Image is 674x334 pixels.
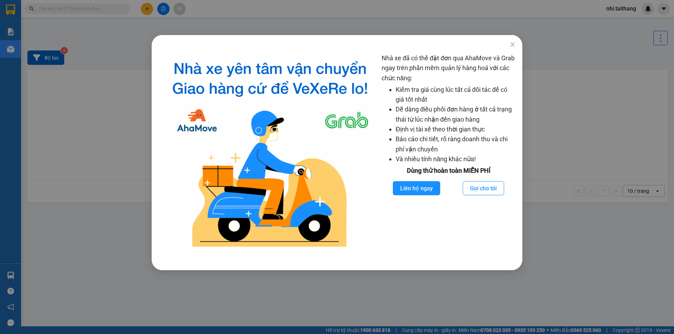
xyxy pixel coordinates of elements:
li: Định vị tài xế theo thời gian thực [396,124,515,134]
li: Và nhiều tính năng khác nữa! [396,154,515,164]
div: Dùng thử hoàn toàn MIỄN PHÍ [382,166,515,176]
li: Kiểm tra giá cùng lúc tất cả đối tác để có giá tốt nhất [396,85,515,105]
button: Gọi cho tôi [463,181,504,195]
li: Báo cáo chi tiết, rõ ràng doanh thu và chi phí vận chuyển [396,134,515,154]
button: Liên hệ ngay [393,181,440,195]
li: Dễ dàng điều phối đơn hàng ở tất cả trạng thái từ lúc nhận đến giao hàng [396,104,515,124]
div: Nhà xe đã có thể đặt đơn qua AhaMove và Grab ngay trên phần mềm quản lý hàng hoá với các chức năng: [382,53,515,253]
span: Liên hệ ngay [400,184,433,193]
span: Gọi cho tôi [470,184,497,193]
span: close [510,42,515,47]
img: logo [164,53,376,253]
button: Close [503,35,522,55]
